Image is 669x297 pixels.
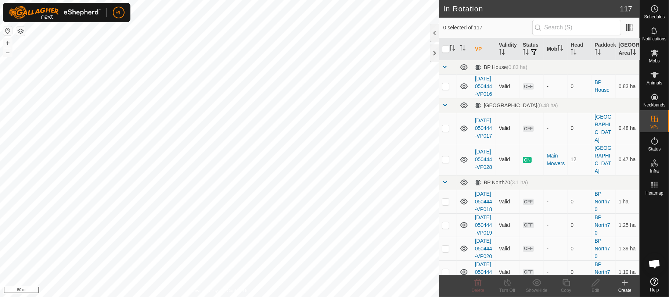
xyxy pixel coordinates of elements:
[616,113,640,144] td: 0.48 ha
[595,114,612,143] a: [GEOGRAPHIC_DATA]
[592,38,616,60] th: Paddock
[3,26,12,35] button: Reset Map
[507,64,527,70] span: (0.83 ha)
[610,287,640,294] div: Create
[547,124,565,132] div: -
[616,213,640,237] td: 1.25 ha
[568,113,591,144] td: 0
[510,180,528,185] span: (3.1 ha)
[595,191,610,212] a: BP North70
[568,213,591,237] td: 0
[568,38,591,60] th: Head
[190,287,218,294] a: Privacy Policy
[640,275,669,295] a: Help
[571,50,576,56] p-sorticon: Activate to sort
[595,145,612,174] a: [GEOGRAPHIC_DATA]
[644,253,666,275] div: Open chat
[547,152,565,167] div: Main Mowers
[475,238,492,259] a: [DATE] 050444-VP020
[568,190,591,213] td: 0
[650,125,658,129] span: VPs
[547,221,565,229] div: -
[620,3,632,14] span: 117
[557,46,563,52] p-sorticon: Activate to sort
[523,222,534,228] span: OFF
[547,268,565,276] div: -
[532,20,621,35] input: Search (S)
[645,191,663,195] span: Heatmap
[616,75,640,98] td: 0.83 ha
[16,27,25,36] button: Map Layers
[499,50,505,56] p-sorticon: Activate to sort
[650,288,659,292] span: Help
[616,237,640,260] td: 1.39 ha
[496,144,520,175] td: Valid
[523,83,534,90] span: OFF
[581,287,610,294] div: Edit
[3,39,12,47] button: +
[644,15,665,19] span: Schedules
[616,144,640,175] td: 0.47 ha
[547,245,565,253] div: -
[523,199,534,205] span: OFF
[595,261,610,283] a: BP North70
[647,81,662,85] span: Animals
[547,83,565,90] div: -
[568,237,591,260] td: 0
[115,9,122,17] span: RL
[568,144,591,175] td: 12
[475,64,528,70] div: BP House
[650,169,659,173] span: Infra
[616,38,640,60] th: [GEOGRAPHIC_DATA] Area
[648,147,661,151] span: Status
[547,198,565,206] div: -
[551,287,581,294] div: Copy
[496,113,520,144] td: Valid
[475,102,558,109] div: [GEOGRAPHIC_DATA]
[496,213,520,237] td: Valid
[523,269,534,275] span: OFF
[493,287,522,294] div: Turn Off
[595,238,610,259] a: BP North70
[3,48,12,57] button: –
[523,50,529,56] p-sorticon: Activate to sort
[9,6,101,19] img: Gallagher Logo
[496,190,520,213] td: Valid
[496,260,520,284] td: Valid
[472,288,485,293] span: Delete
[630,50,636,56] p-sorticon: Activate to sort
[522,287,551,294] div: Show/Hide
[227,287,248,294] a: Contact Us
[568,75,591,98] td: 0
[523,126,534,132] span: OFF
[475,180,528,186] div: BP North70
[568,260,591,284] td: 0
[643,37,666,41] span: Notifications
[449,46,455,52] p-sorticon: Activate to sort
[496,38,520,60] th: Validity
[475,261,492,283] a: [DATE] 050444-VP021
[544,38,568,60] th: Mob
[496,237,520,260] td: Valid
[643,103,665,107] span: Neckbands
[649,59,660,63] span: Mobs
[496,75,520,98] td: Valid
[475,76,492,97] a: [DATE] 050444-VP016
[595,214,610,236] a: BP North70
[537,102,558,108] span: (0.48 ha)
[475,214,492,236] a: [DATE] 050444-VP019
[595,79,609,93] a: BP House
[460,46,465,52] p-sorticon: Activate to sort
[616,190,640,213] td: 1 ha
[523,246,534,252] span: OFF
[475,191,492,212] a: [DATE] 050444-VP018
[520,38,544,60] th: Status
[595,50,601,56] p-sorticon: Activate to sort
[475,117,492,139] a: [DATE] 050444-VP017
[443,24,532,32] span: 0 selected of 117
[475,149,492,170] a: [DATE] 050444-VP028
[523,157,532,163] span: ON
[443,4,620,13] h2: In Rotation
[472,38,496,60] th: VP
[616,260,640,284] td: 1.19 ha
